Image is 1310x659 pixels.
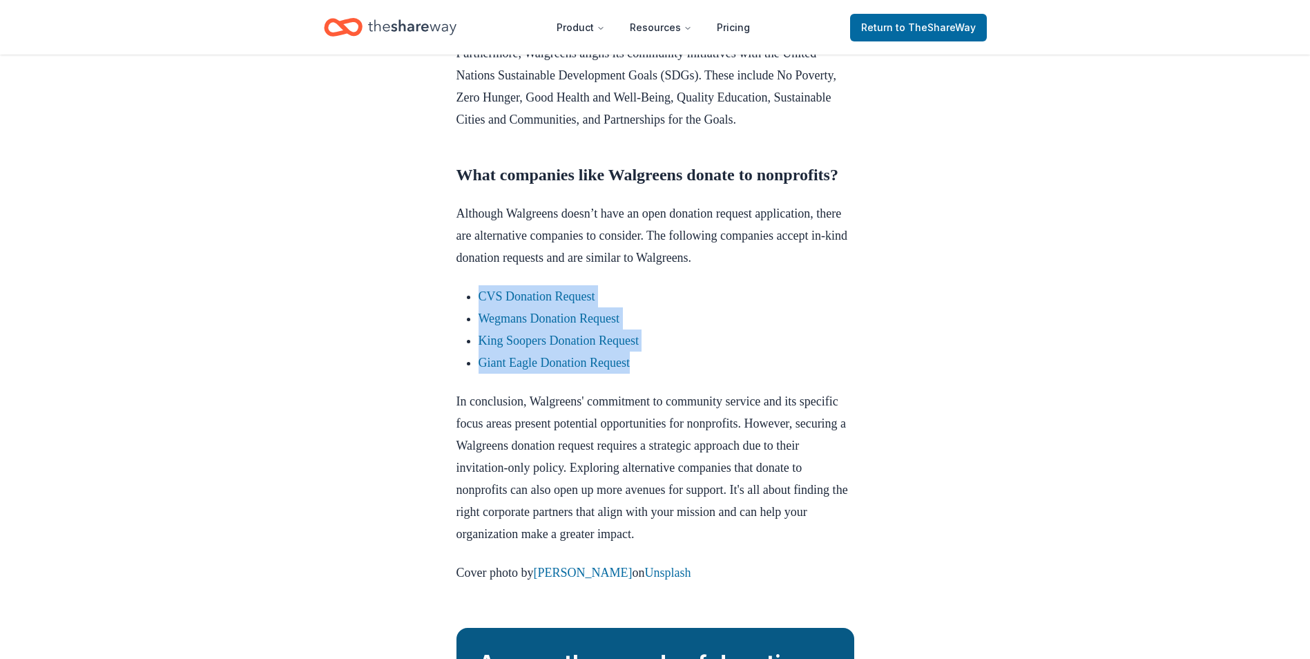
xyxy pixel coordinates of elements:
[456,164,854,186] h2: What companies like Walgreens donate to nonprofits?
[324,11,456,44] a: Home
[456,390,854,545] p: In conclusion, Walgreens' commitment to community service and its specific focus areas present po...
[479,312,620,325] a: Wegmans Donation Request
[619,14,703,41] button: Resources
[861,19,976,36] span: Return
[479,334,639,347] a: King Soopers Donation Request
[706,14,761,41] a: Pricing
[456,42,854,131] p: Furthermore, Walgreens aligns its community initiatives with the United Nations Sustainable Devel...
[479,356,630,370] a: Giant Eagle Donation Request
[534,566,633,580] a: [PERSON_NAME]
[479,289,595,303] a: CVS Donation Request
[456,202,854,269] p: Although Walgreens doesn’t have an open donation request application, there are alternative compa...
[896,21,976,33] span: to TheShareWay
[850,14,987,41] a: Returnto TheShareWay
[546,14,616,41] button: Product
[645,566,691,580] a: Unsplash
[546,11,761,44] nav: Main
[456,562,854,584] p: Cover photo by on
